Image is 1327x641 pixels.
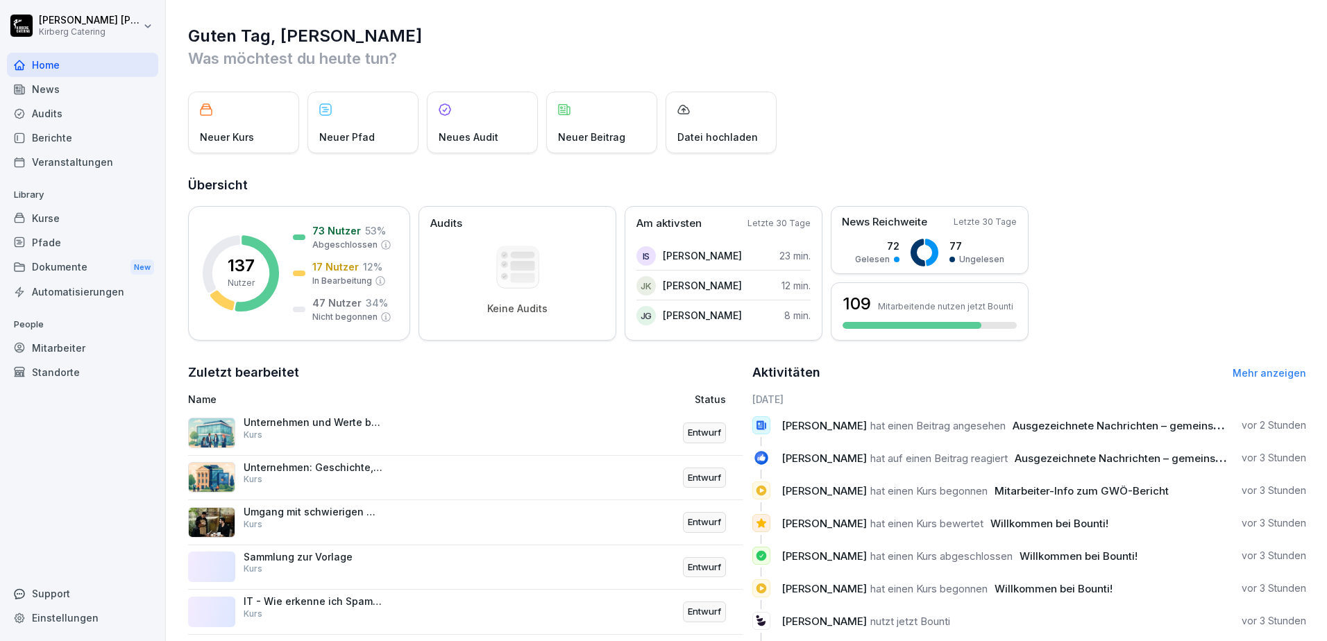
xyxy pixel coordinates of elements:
[228,257,255,274] p: 137
[7,126,158,150] a: Berichte
[954,216,1017,228] p: Letzte 30 Tage
[1242,549,1306,563] p: vor 3 Stunden
[688,605,721,619] p: Entwurf
[312,259,359,274] p: 17 Nutzer
[188,590,743,635] a: IT - Wie erkenne ich Spam E-Mails?KursEntwurf
[781,615,867,628] span: [PERSON_NAME]
[1242,484,1306,497] p: vor 3 Stunden
[439,130,498,144] p: Neues Audit
[244,473,262,486] p: Kurs
[7,150,158,174] a: Veranstaltungen
[244,608,262,620] p: Kurs
[1242,581,1306,595] p: vor 3 Stunden
[188,411,743,456] a: Unternehmen und Werte bei KirbergKursEntwurf
[244,429,262,441] p: Kurs
[558,130,625,144] p: Neuer Beitrag
[781,278,811,293] p: 12 min.
[688,471,721,485] p: Entwurf
[949,239,1004,253] p: 77
[779,248,811,263] p: 23 min.
[7,101,158,126] a: Audits
[855,239,899,253] p: 72
[228,277,255,289] p: Nutzer
[244,595,382,608] p: IT - Wie erkenne ich Spam E-Mails?
[1242,451,1306,465] p: vor 3 Stunden
[870,615,950,628] span: nutzt jetzt Bounti
[188,418,235,448] img: g7crrrbcu03vsi7l86talhs1.png
[781,549,867,563] span: [PERSON_NAME]
[781,484,867,497] span: [PERSON_NAME]
[636,306,656,325] div: JG
[990,517,1108,530] span: Willkommen bei Bounti!
[39,15,140,26] p: [PERSON_NAME] [PERSON_NAME]
[843,292,871,316] h3: 109
[188,500,743,545] a: Umgang mit schwierigen GästenKursEntwurf
[7,280,158,304] a: Automatisierungen
[1020,549,1138,563] span: Willkommen bei Bounti!
[870,419,1006,432] span: hat einen Beitrag angesehen
[319,130,375,144] p: Neuer Pfad
[870,549,1013,563] span: hat einen Kurs abgeschlossen
[747,217,811,230] p: Letzte 30 Tage
[995,484,1169,497] span: Mitarbeiter-Info zum GWÖ-Bericht
[7,336,158,360] a: Mitarbeiter
[7,206,158,230] a: Kurse
[363,259,382,274] p: 12 %
[1242,614,1306,628] p: vor 3 Stunden
[878,301,1013,311] p: Mitarbeitende nutzen jetzt Bounti
[188,363,743,382] h2: Zuletzt bearbeitet
[781,452,867,465] span: [PERSON_NAME]
[188,392,535,407] p: Name
[312,239,378,251] p: Abgeschlossen
[784,308,811,323] p: 8 min.
[7,255,158,280] a: DokumenteNew
[688,515,721,529] p: Entwurf
[663,248,742,263] p: [PERSON_NAME]
[244,461,382,474] p: Unternehmen: Geschichte, Vision und Struktur
[1233,367,1306,379] a: Mehr anzeigen
[312,296,362,310] p: 47 Nutzer
[312,275,372,287] p: In Bearbeitung
[842,214,927,230] p: News Reichweite
[870,517,983,530] span: hat einen Kurs bewertet
[7,53,158,77] a: Home
[870,484,988,497] span: hat einen Kurs begonnen
[781,419,867,432] span: [PERSON_NAME]
[312,223,361,238] p: 73 Nutzer
[688,426,721,440] p: Entwurf
[430,216,462,232] p: Audits
[7,314,158,336] p: People
[188,176,1306,195] h2: Übersicht
[752,392,1307,407] h6: [DATE]
[39,27,140,37] p: Kirberg Catering
[7,230,158,255] a: Pfade
[7,360,158,384] div: Standorte
[870,452,1008,465] span: hat auf einen Beitrag reagiert
[244,416,382,429] p: Unternehmen und Werte bei Kirberg
[188,507,235,538] img: ci4se0craep6j8dlajqmccvs.png
[244,506,382,518] p: Umgang mit schwierigen Gästen
[7,606,158,630] div: Einstellungen
[487,302,548,315] p: Keine Audits
[244,563,262,575] p: Kurs
[7,184,158,206] p: Library
[188,462,235,493] img: w93fac7u6ivzbphbqapuyqe1.png
[312,311,378,323] p: Nicht begonnen
[244,551,382,563] p: Sammlung zur Vorlage
[200,130,254,144] p: Neuer Kurs
[7,255,158,280] div: Dokumente
[781,582,867,595] span: [PERSON_NAME]
[7,77,158,101] a: News
[663,308,742,323] p: [PERSON_NAME]
[365,223,386,238] p: 53 %
[695,392,726,407] p: Status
